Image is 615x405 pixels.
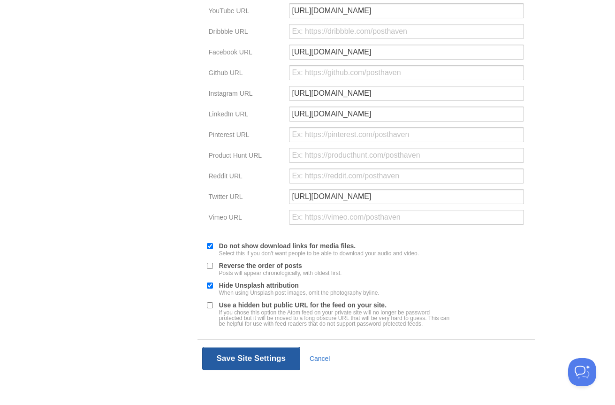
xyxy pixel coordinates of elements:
input: Ex: https://producthunt.com/posthaven [289,148,524,163]
label: Use a hidden but public URL for the feed on your site. [219,302,454,327]
label: Instagram URL [209,90,283,99]
label: Reddit URL [209,173,283,182]
input: Ex: https://vimeo.com/posthaven [289,210,524,225]
label: Vimeo URL [209,214,283,223]
label: Facebook URL [209,49,283,58]
div: Select this if you don't want people to be able to download your audio and video. [219,251,419,256]
label: Pinterest URL [209,131,283,140]
input: Ex: https://twitter.com/posthaven [289,189,524,204]
input: Ex: https://github.com/posthaven [289,65,524,80]
input: Ex: https://facebook.com/posthaven [289,45,524,60]
label: Product Hunt URL [209,152,283,161]
a: Cancel [310,355,330,362]
label: Reverse the order of posts [219,262,342,276]
input: Ex: https://linkedin.com/posthaven [289,107,524,122]
input: Ex: https://dribbble.com/posthaven [289,24,524,39]
label: Twitter URL [209,193,283,202]
input: Ex: https://youtube.com/posthaven [289,3,524,18]
label: Do not show download links for media files. [219,243,419,256]
div: If you chose this option the Atom feed on your private site will no longer be password protected ... [219,310,454,327]
label: LinkedIn URL [209,111,283,120]
div: When using Unsplash post images, omit the photography byline. [219,290,380,296]
label: YouTube URL [209,8,283,16]
div: Posts will appear chronologically, with oldest first. [219,270,342,276]
label: Hide Unsplash attribution [219,282,380,296]
input: Ex: https://instagram.com/posthaven [289,86,524,101]
label: Github URL [209,69,283,78]
iframe: Help Scout Beacon - Open [568,358,596,386]
button: Save Site Settings [202,347,300,370]
input: Ex: https://pinterest.com/posthaven [289,127,524,142]
input: Ex: https://reddit.com/posthaven [289,168,524,183]
label: Dribbble URL [209,28,283,37]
